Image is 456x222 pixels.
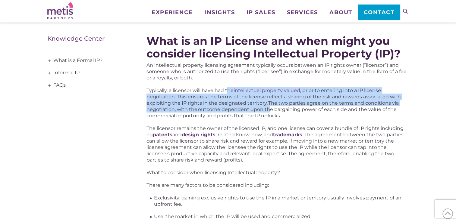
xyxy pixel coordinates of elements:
a: design rights [182,132,215,137]
span: + [46,79,53,91]
img: Metis Partners [47,2,73,19]
li: Exclusivity: gaining exclusive rights to use the IP in a market or territory usually involves pay... [154,195,409,207]
span: Back to Top [442,208,453,219]
li: Use: the market in which the IP will be used and commercialized. [154,213,409,220]
a: trademarks [273,132,302,137]
span: About [329,10,352,15]
a: Knowledge Center [47,35,105,42]
span: Insights [204,10,235,15]
p: Typically, a licensor will have had the , prior to entering into a IP license negotiation. This e... [146,87,409,119]
span: Experience [152,10,193,15]
p: An intellectual property licensing agreement typically occurs between an IP rights owner (“licens... [146,62,409,81]
p: The licensor remains the owner of the licensed IP, and one license can cover a bundle of IP right... [146,125,409,163]
a: patents [153,132,172,137]
span: Contact [364,10,394,15]
span: + [46,55,53,67]
span: + [46,67,53,79]
a: Contact [358,5,400,20]
p: What to consider when licensing Intellectual Property? [146,169,409,176]
a: FAQs [47,79,129,91]
span: Services [287,10,318,15]
strong: What is an IP License and when might you consider licensing Intellectual Property (IP)? [146,34,401,60]
span: IP Sales [247,10,275,15]
a: Informal IP [47,67,129,79]
a: intellectual property valued [234,88,300,93]
a: What is a Formal IP? [47,54,129,67]
p: There are many factors to be considered including: [146,182,409,188]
